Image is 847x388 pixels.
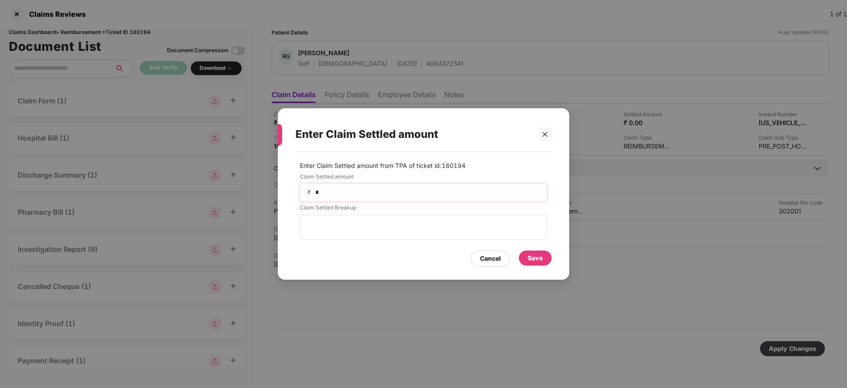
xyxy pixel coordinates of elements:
[300,204,547,215] label: Claim Settled Breakup
[300,161,547,171] p: Enter Claim Settled amount from TPA of ticket id: 160194
[300,173,547,184] label: Claim Settled amount
[542,131,548,137] span: close
[307,188,314,197] span: ₹
[480,254,501,263] div: Cancel
[295,117,530,152] div: Enter Claim Settled amount
[528,253,543,263] div: Save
